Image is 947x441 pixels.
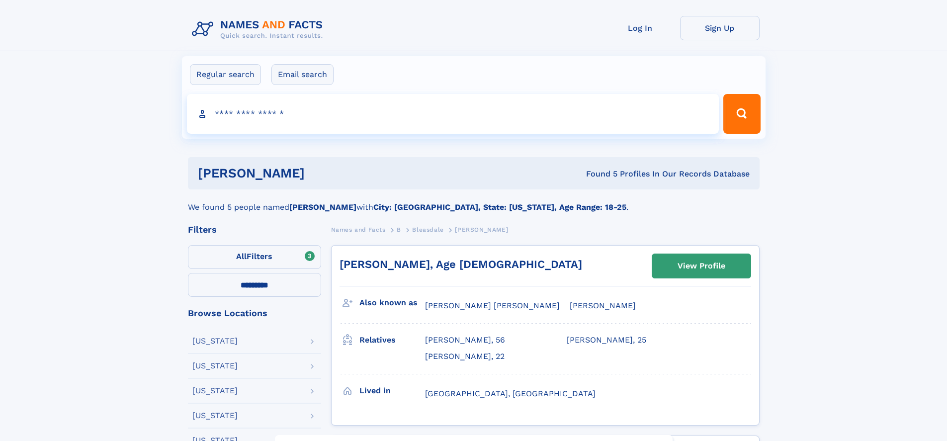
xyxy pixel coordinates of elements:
b: City: [GEOGRAPHIC_DATA], State: [US_STATE], Age Range: 18-25 [373,202,626,212]
a: Log In [601,16,680,40]
a: Names and Facts [331,223,386,236]
button: Search Button [723,94,760,134]
div: We found 5 people named with . [188,189,760,213]
a: [PERSON_NAME], 56 [425,335,505,346]
input: search input [187,94,719,134]
div: Browse Locations [188,309,321,318]
span: Bleasdale [412,226,443,233]
span: [PERSON_NAME] [570,301,636,310]
b: [PERSON_NAME] [289,202,356,212]
a: Sign Up [680,16,760,40]
a: B [397,223,401,236]
div: [US_STATE] [192,412,238,420]
h3: Relatives [359,332,425,349]
div: [US_STATE] [192,387,238,395]
div: [US_STATE] [192,337,238,345]
span: [GEOGRAPHIC_DATA], [GEOGRAPHIC_DATA] [425,389,596,398]
span: All [236,252,247,261]
a: [PERSON_NAME], Age [DEMOGRAPHIC_DATA] [340,258,582,270]
label: Filters [188,245,321,269]
a: Bleasdale [412,223,443,236]
span: B [397,226,401,233]
h1: [PERSON_NAME] [198,167,445,179]
a: [PERSON_NAME], 25 [567,335,646,346]
label: Regular search [190,64,261,85]
span: [PERSON_NAME] [PERSON_NAME] [425,301,560,310]
a: [PERSON_NAME], 22 [425,351,505,362]
div: [US_STATE] [192,362,238,370]
div: View Profile [678,255,725,277]
label: Email search [271,64,334,85]
div: Filters [188,225,321,234]
div: Found 5 Profiles In Our Records Database [445,169,750,179]
span: [PERSON_NAME] [455,226,508,233]
h3: Lived in [359,382,425,399]
h3: Also known as [359,294,425,311]
a: View Profile [652,254,751,278]
img: Logo Names and Facts [188,16,331,43]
